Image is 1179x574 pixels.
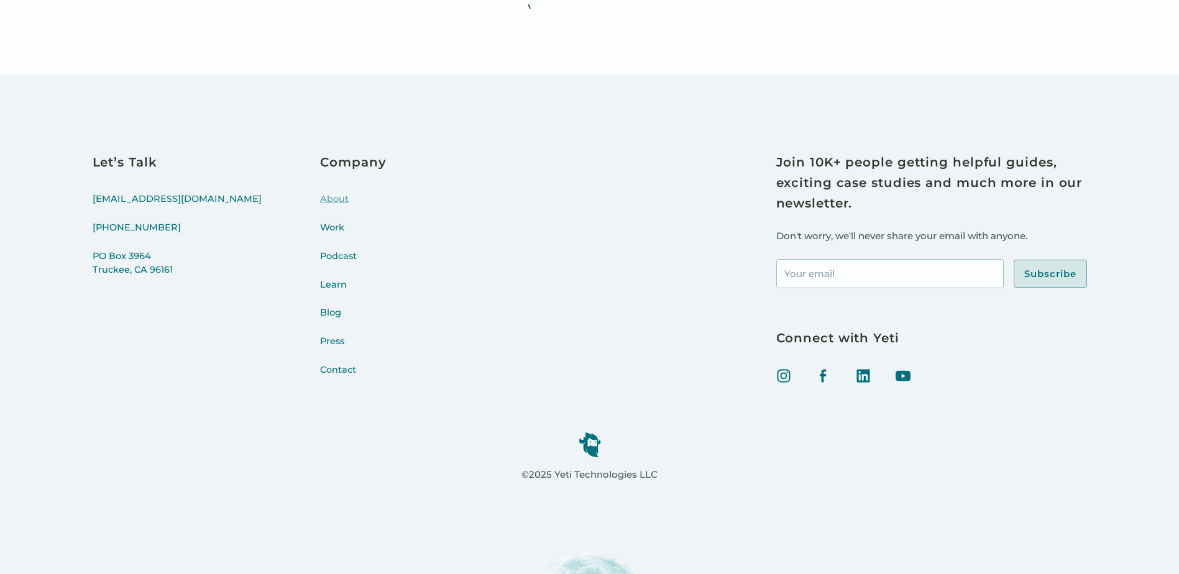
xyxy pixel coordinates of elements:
[776,368,791,383] img: Instagram icon
[93,152,262,173] h3: Let’s Talk
[320,193,386,221] a: About
[93,250,262,292] a: PO Box 3964Truckee, CA 96161
[320,335,386,363] a: Press
[320,152,386,173] h3: Company
[816,368,831,383] img: facebook icon
[320,363,386,392] a: Contact
[579,432,601,457] img: yeti logo icon
[93,221,262,250] a: [PHONE_NUMBER]
[776,328,1087,348] h3: Connect with Yeti
[1014,260,1087,288] input: Subscribe
[93,193,262,221] a: [EMAIL_ADDRESS][DOMAIN_NAME]
[776,152,1087,214] h3: Join 10K+ people getting helpful guides, exciting case studies and much more in our newsletter.
[856,368,871,383] img: linked in icon
[320,306,386,335] a: Blog
[320,221,386,250] a: Work
[776,259,1004,288] input: Your email
[320,250,386,278] a: Podcast
[776,259,1087,288] form: Footer Newsletter Signup
[776,229,1087,244] p: Don't worry, we'll never share your email with anyone.
[521,467,658,483] p: ©2025 Yeti Technologies LLC
[896,368,911,383] img: Youtube icon
[320,278,386,307] a: Learn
